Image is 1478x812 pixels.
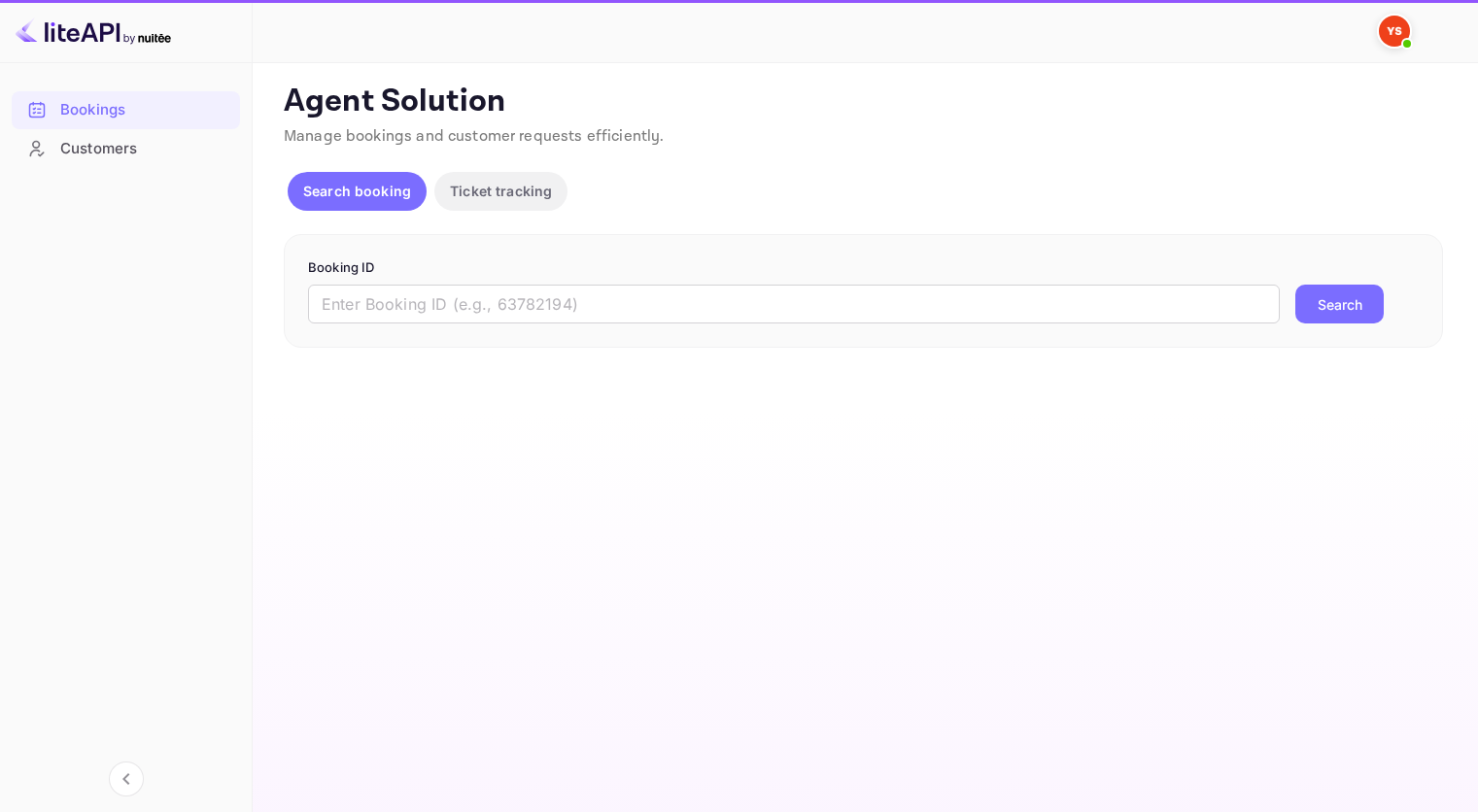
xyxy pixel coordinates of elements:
p: Search booking [303,181,411,201]
input: Enter Booking ID (e.g., 63782194) [308,285,1280,323]
div: Bookings [12,91,240,129]
img: Yandex Support [1379,16,1410,47]
p: Booking ID [308,258,1419,278]
img: LiteAPI logo [16,16,171,47]
a: Customers [12,130,240,166]
button: Collapse navigation [109,761,144,796]
div: Bookings [60,99,230,121]
p: Agent Solution [284,83,1443,121]
span: Manage bookings and customer requests efficiently. [284,126,665,147]
a: Bookings [12,91,240,127]
div: Customers [12,130,240,168]
button: Search [1295,285,1384,323]
div: Customers [60,138,230,160]
p: Ticket tracking [450,181,552,201]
